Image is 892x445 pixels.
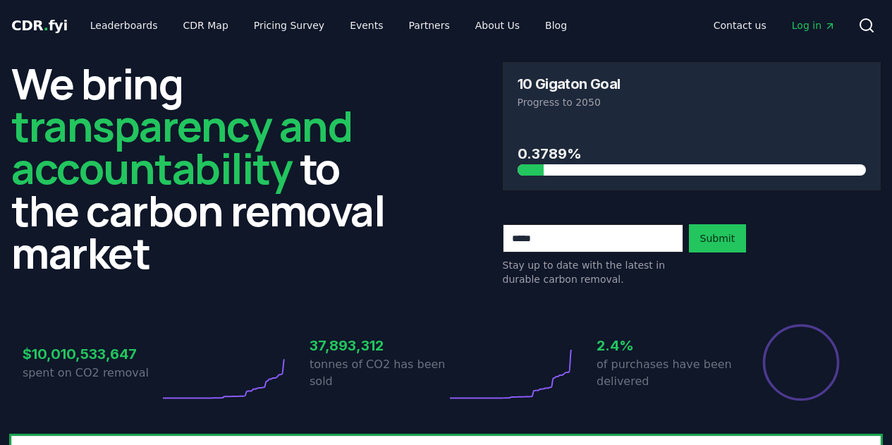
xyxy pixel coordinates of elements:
[464,13,531,38] a: About Us
[702,13,847,38] nav: Main
[518,143,867,164] h3: 0.3789%
[310,335,446,356] h3: 37,893,312
[79,13,578,38] nav: Main
[243,13,336,38] a: Pricing Survey
[79,13,169,38] a: Leaderboards
[172,13,240,38] a: CDR Map
[518,77,621,91] h3: 10 Gigaton Goal
[44,17,49,34] span: .
[310,356,446,390] p: tonnes of CO2 has been sold
[11,16,68,35] a: CDR.fyi
[689,224,747,252] button: Submit
[398,13,461,38] a: Partners
[503,258,683,286] p: Stay up to date with the latest in durable carbon removal.
[11,97,352,197] span: transparency and accountability
[597,356,733,390] p: of purchases have been delivered
[792,18,836,32] span: Log in
[534,13,578,38] a: Blog
[11,17,68,34] span: CDR fyi
[762,323,841,402] div: Percentage of sales delivered
[597,335,733,356] h3: 2.4%
[23,343,159,365] h3: $10,010,533,647
[23,365,159,382] p: spent on CO2 removal
[781,13,847,38] a: Log in
[338,13,394,38] a: Events
[11,62,390,274] h2: We bring to the carbon removal market
[702,13,778,38] a: Contact us
[518,95,867,109] p: Progress to 2050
